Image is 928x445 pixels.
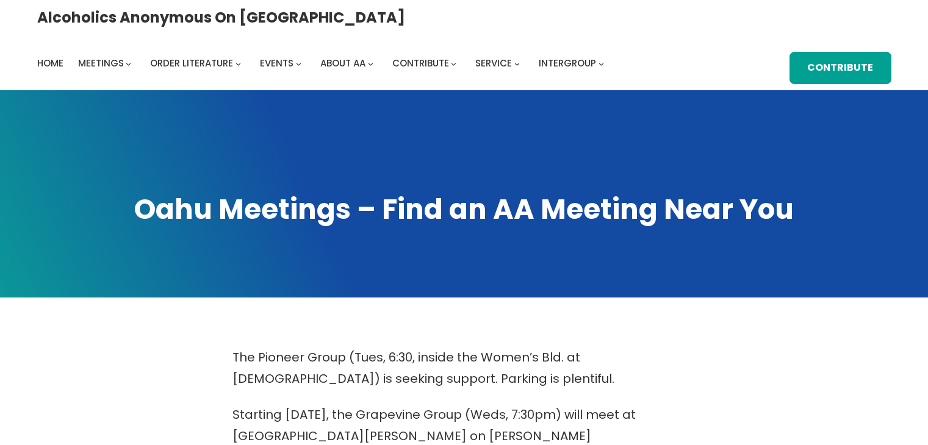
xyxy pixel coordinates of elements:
[539,55,596,72] a: Intergroup
[37,55,608,72] nav: Intergroup
[150,57,233,69] span: Order Literature
[475,57,512,69] span: Service
[599,61,604,66] button: Intergroup submenu
[296,61,301,66] button: Events submenu
[260,55,293,72] a: Events
[126,61,131,66] button: Meetings submenu
[78,57,124,69] span: Meetings
[37,57,63,69] span: Home
[475,55,512,72] a: Service
[392,55,449,72] a: Contribute
[37,190,891,228] h1: Oahu Meetings – Find an AA Meeting Near You
[260,57,293,69] span: Events
[236,61,241,66] button: Order Literature submenu
[392,57,449,69] span: Contribute
[37,55,63,72] a: Home
[451,61,456,66] button: Contribute submenu
[539,57,596,69] span: Intergroup
[78,55,124,72] a: Meetings
[320,55,365,72] a: About AA
[790,52,891,84] a: Contribute
[368,61,373,66] button: About AA submenu
[320,57,365,69] span: About AA
[514,61,520,66] button: Service submenu
[232,347,696,390] p: The Pioneer Group (Tues, 6:30, inside the Women’s Bld. at [DEMOGRAPHIC_DATA]) is seeking support....
[37,4,405,30] a: Alcoholics Anonymous on [GEOGRAPHIC_DATA]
